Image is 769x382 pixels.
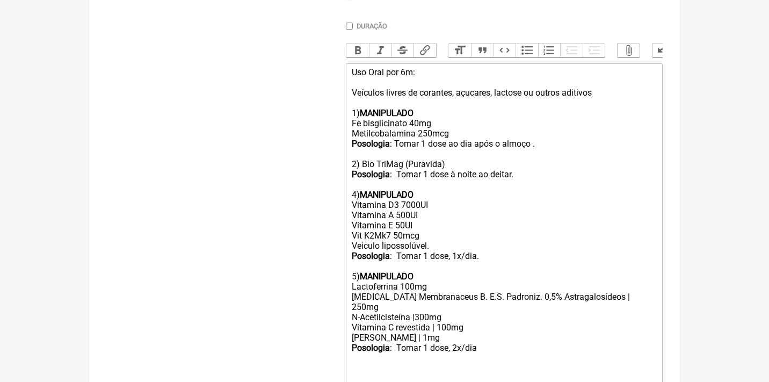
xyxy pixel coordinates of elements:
strong: Posologia [352,251,390,261]
button: Quote [471,44,494,57]
button: Bullets [516,44,538,57]
strong: Posologia [352,169,390,179]
button: Undo [652,44,675,57]
button: Link [413,44,436,57]
div: Fe bisglicinato 40mg Metilcobalamina 250mcg [352,118,657,139]
div: [PERSON_NAME] | 1mg : Tomar 1 dose, 2x/dia [352,333,657,353]
button: Strikethrough [391,44,414,57]
button: Heading [448,44,471,57]
div: 4) Vitamina D3 7000UI Vitamina A 500UI Vitamina E 50UI Vit K2Mk7 50mcg Veiculo lipossolúvel. : To... [352,190,657,261]
strong: Posologia [352,343,390,353]
div: 5) Lactoferrina 100mg [MEDICAL_DATA] Membranaceus B. E.S. Padroniz. 0,5% Astragalosídeos | 250mg ... [352,261,657,333]
button: Italic [369,44,391,57]
button: Attach Files [618,44,640,57]
strong: MANIPULADO [360,271,413,282]
button: Increase Level [583,44,605,57]
label: Duração [357,22,387,30]
strong: MANIPULADO [360,108,413,118]
button: Bold [346,44,369,57]
button: Code [493,44,516,57]
div: Uso Oral por 6m: Veículos livres de corantes, açucares, lactose ou outros aditivos 1) [352,67,657,118]
button: Decrease Level [560,44,583,57]
div: ㅤ [352,353,657,364]
button: Numbers [538,44,561,57]
div: : Tomar 1 dose ao dia após o almoço . 2) Bio TriMag (Puravida) : Tomar 1 dose à noite ao deitar. [352,139,657,190]
strong: MANIPULADO [360,190,413,200]
strong: Posologia [352,139,390,149]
